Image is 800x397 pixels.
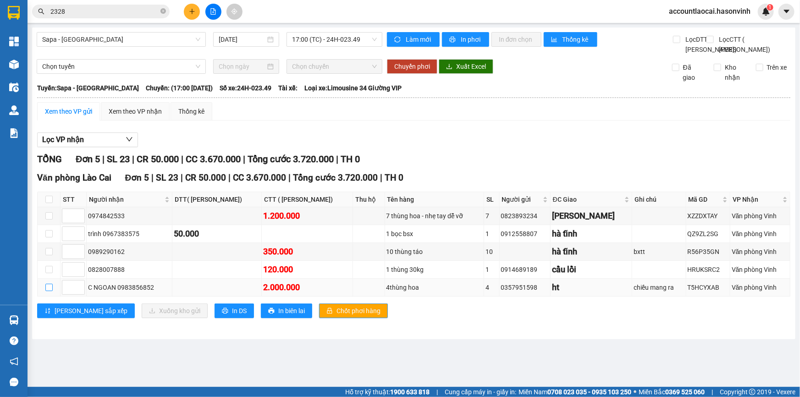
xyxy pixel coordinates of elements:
span: down [126,136,133,143]
button: printerIn DS [215,303,254,318]
span: file-add [210,8,216,15]
span: In biên lai [278,306,305,316]
div: Văn phòng Vinh [732,247,789,257]
button: printerIn biên lai [261,303,312,318]
span: Chuyến: (17:00 [DATE]) [146,83,213,93]
td: HRUKSRC2 [686,261,730,279]
span: Đơn 5 [76,154,100,165]
img: warehouse-icon [9,60,19,69]
span: Mã GD [689,194,721,204]
span: Cung cấp máy in - giấy in: [445,387,516,397]
div: ht [552,281,630,294]
div: Văn phòng Vinh [732,265,789,275]
img: dashboard-icon [9,37,19,46]
span: CC 3.670.000 [186,154,241,165]
span: Chốt phơi hàng [337,306,381,316]
sup: 1 [767,4,773,11]
div: 0974842533 [88,211,171,221]
span: download [446,63,452,71]
div: 10 thùng táo [386,247,482,257]
span: Sapa - Hà Tĩnh [42,33,200,46]
th: CTT ( [PERSON_NAME]) [262,192,353,207]
span: | [243,154,245,165]
span: | [132,154,134,165]
button: downloadXuống kho gửi [142,303,208,318]
span: accountlaocai.hasonvinh [662,6,758,17]
div: [PERSON_NAME] [552,210,630,222]
span: ⚪️ [634,390,636,394]
span: CC 3.670.000 [233,172,286,183]
span: Tổng cước 3.720.000 [293,172,378,183]
span: Đơn 5 [125,172,149,183]
div: 50.000 [174,227,260,240]
th: DTT( [PERSON_NAME]) [172,192,262,207]
div: T5HCYXAB [688,282,728,292]
button: file-add [205,4,221,20]
span: Người gửi [502,194,541,204]
div: C NGOAN 0983856852 [88,282,171,292]
th: STT [61,192,87,207]
div: 0912558807 [501,229,549,239]
div: 4thùng hoa [386,282,482,292]
div: 7 thùng hoa - nhẹ tay dễ vỡ [386,211,482,221]
strong: 1900 633 818 [390,388,430,396]
td: R56P35GN [686,243,730,261]
span: TỔNG [37,154,62,165]
div: QZ9ZL2SG [688,229,728,239]
div: Văn phòng Vinh [732,229,789,239]
span: | [336,154,338,165]
td: Văn phòng Vinh [730,243,790,261]
span: Chọn tuyến [42,60,200,73]
div: 350.000 [263,245,351,258]
div: 1 bọc bsx [386,229,482,239]
span: bar-chart [551,36,559,44]
button: aim [226,4,243,20]
span: printer [222,308,228,315]
div: hà tĩnh [552,245,630,258]
span: aim [231,8,237,15]
span: question-circle [10,336,18,345]
span: message [10,378,18,386]
span: CR 50.000 [137,154,179,165]
span: VP Nhận [733,194,781,204]
span: Lọc VP nhận [42,134,84,145]
span: SL 23 [156,172,178,183]
span: | [712,387,713,397]
div: Văn phòng Vinh [732,282,789,292]
div: Xem theo VP nhận [109,106,162,116]
span: SL 23 [107,154,130,165]
button: caret-down [778,4,794,20]
div: 2.000.000 [263,281,351,294]
div: 1 thùng 30kg [386,265,482,275]
span: Làm mới [406,34,432,44]
span: close-circle [160,7,166,16]
span: printer [268,308,275,315]
span: search [38,8,44,15]
div: XZZDXTAY [688,211,728,221]
img: warehouse-icon [9,315,19,325]
span: Đã giao [679,62,707,83]
div: cầu lồi [552,263,630,276]
span: Xuất Excel [456,61,486,72]
img: solution-icon [9,128,19,138]
button: In đơn chọn [491,32,541,47]
div: R56P35GN [688,247,728,257]
button: Lọc VP nhận [37,132,138,147]
span: Trên xe [763,62,791,72]
span: 17:00 (TC) - 24H-023.49 [292,33,377,46]
span: Lọc CTT ( [PERSON_NAME]) [715,34,772,55]
strong: 0708 023 035 - 0935 103 250 [547,388,631,396]
span: close-circle [160,8,166,14]
div: 0828007888 [88,265,171,275]
button: plus [184,4,200,20]
div: Xem theo VP gửi [45,106,92,116]
div: bxtt [634,247,684,257]
span: | [151,172,154,183]
span: sync [394,36,402,44]
div: 4 [486,282,497,292]
input: Tìm tên, số ĐT hoặc mã đơn [50,6,159,17]
span: | [181,172,183,183]
span: Loại xe: Limousine 34 Giường VIP [304,83,402,93]
span: CR 50.000 [185,172,226,183]
span: | [228,172,231,183]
